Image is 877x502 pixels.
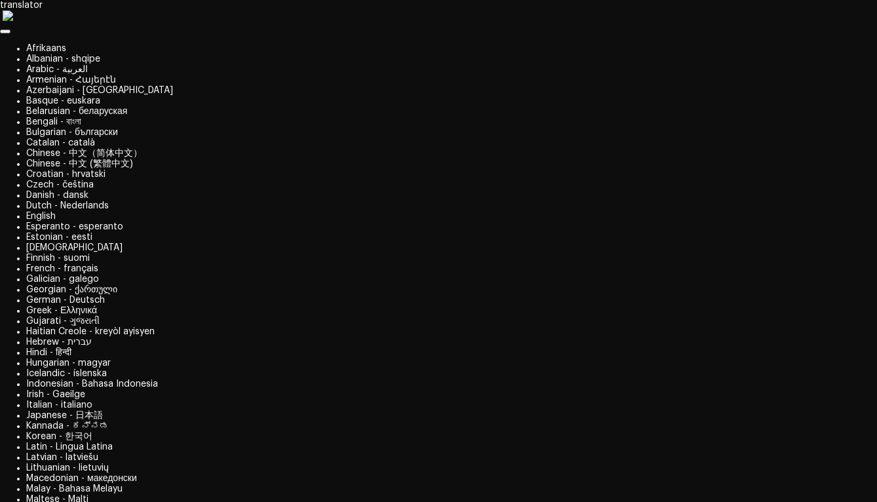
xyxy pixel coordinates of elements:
[26,138,95,147] a: Catalan - català
[26,54,100,64] a: Albanian - shqipe
[26,327,155,336] a: Haitian Creole - kreyòl ayisyen
[26,275,99,284] a: Galician - galego
[26,474,137,483] a: Macedonian - македонски
[26,117,81,126] a: Bengali - বাংলা
[26,432,92,441] a: Korean - 한국어
[26,348,71,357] a: Hindi - हिन्दी
[26,421,109,431] a: Kannada - ಕನ್ನಡ
[26,128,118,137] a: Bulgarian - български
[26,317,100,326] a: Gujarati - ગુજરાતી
[26,65,88,74] a: Arabic - ‎‫العربية‬‎
[26,159,133,168] a: Chinese - 中文 (繁體中文)
[26,75,116,85] a: Armenian - Հայերէն
[26,390,85,399] a: Irish - Gaeilge
[26,400,92,410] a: Italian - italiano
[26,306,97,315] a: Greek - Ελληνικά
[26,233,92,242] a: Estonian - eesti
[26,201,109,210] a: Dutch - Nederlands
[26,254,90,263] a: Finnish - suomi
[26,285,117,294] a: Georgian - ქართული
[26,191,88,200] a: Danish - dansk
[26,180,94,189] a: Czech - čeština
[26,379,158,389] a: Indonesian - Bahasa Indonesia
[26,44,66,53] a: Afrikaans
[26,170,106,179] a: Croatian - hrvatski
[26,369,107,378] a: Icelandic - íslenska
[26,453,98,462] a: Latvian - latviešu
[26,442,113,452] a: Latin - Lingua Latina
[26,484,123,493] a: Malay - Bahasa Melayu
[26,149,142,158] a: Chinese - 中文（简体中文）
[26,222,123,231] a: Esperanto - esperanto
[26,86,173,95] a: Azerbaijani - [GEOGRAPHIC_DATA]
[26,411,103,420] a: Japanese - 日本語
[26,96,100,106] a: Basque - euskara
[26,358,111,368] a: Hungarian - magyar
[26,463,109,473] a: Lithuanian - lietuvių
[26,107,127,116] a: Belarusian - беларуская
[26,338,92,347] a: Hebrew - ‎‫עברית‬‎
[26,264,98,273] a: French - français
[26,243,123,252] a: [DEMOGRAPHIC_DATA]
[26,296,105,305] a: German - Deutsch
[3,10,13,21] img: right-arrow.png
[26,212,56,221] a: English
